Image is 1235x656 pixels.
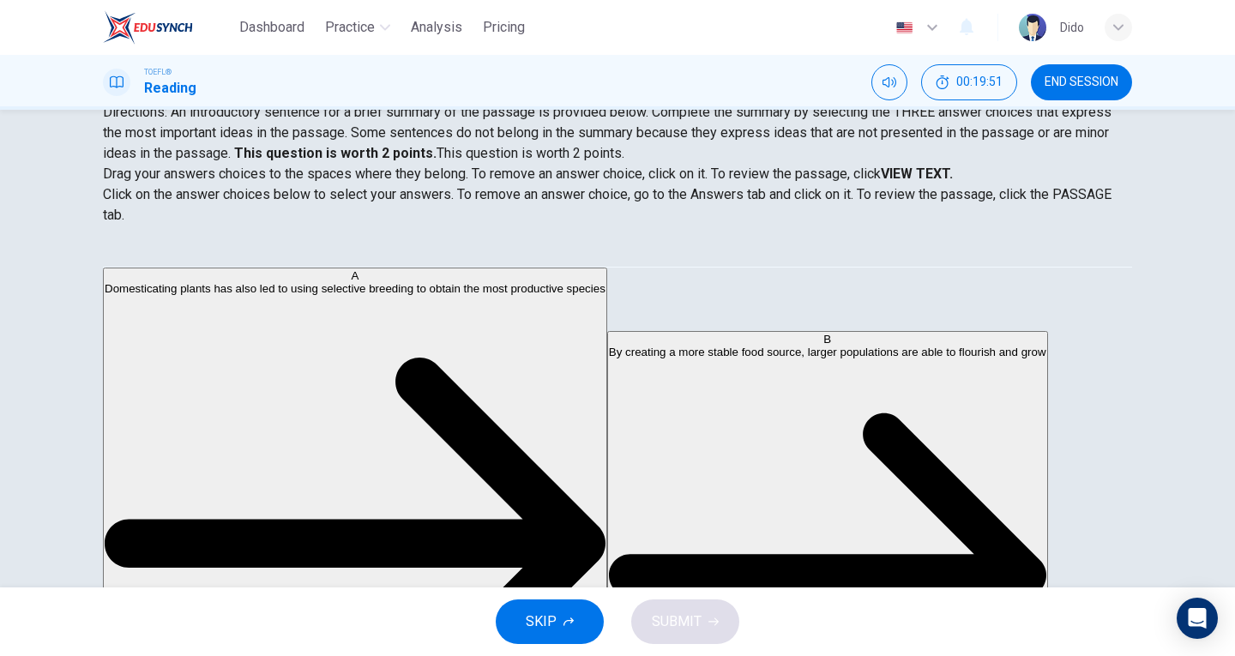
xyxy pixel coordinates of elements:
strong: VIEW TEXT. [881,166,953,182]
button: 00:19:51 [921,64,1017,100]
div: Dido [1060,17,1084,38]
div: B [609,333,1046,346]
span: 00:19:51 [956,75,1003,89]
button: Analysis [404,12,469,43]
button: SKIP [496,599,604,644]
span: Dashboard [239,17,304,38]
div: Choose test type tabs [103,226,1132,267]
span: Pricing [483,17,525,38]
button: END SESSION [1031,64,1132,100]
img: en [894,21,915,34]
p: Drag your answers choices to the spaces where they belong. To remove an answer choice, click on i... [103,164,1132,184]
span: Analysis [411,17,462,38]
div: Mute [871,64,907,100]
span: By creating a more stable food source, larger populations are able to flourish and grow [609,346,1046,358]
img: Profile picture [1019,14,1046,41]
div: Hide [921,64,1017,100]
h1: Reading [144,78,196,99]
a: EduSynch logo [103,10,232,45]
button: Practice [318,12,397,43]
button: Dashboard [232,12,311,43]
img: EduSynch logo [103,10,193,45]
span: END SESSION [1045,75,1118,89]
span: SKIP [526,610,557,634]
p: Click on the answer choices below to select your answers. To remove an answer choice, go to the A... [103,184,1132,226]
strong: This question is worth 2 points. [231,145,437,161]
div: Open Intercom Messenger [1177,598,1218,639]
span: Directions: An introductory sentence for a brief summary of the passage is provided below. Comple... [103,104,1111,161]
span: Domesticating plants has also led to using selective breeding to obtain the most productive species [105,282,605,295]
span: TOEFL® [144,66,172,78]
button: Pricing [476,12,532,43]
span: Practice [325,17,375,38]
div: A [105,269,605,282]
span: This question is worth 2 points. [437,145,624,161]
